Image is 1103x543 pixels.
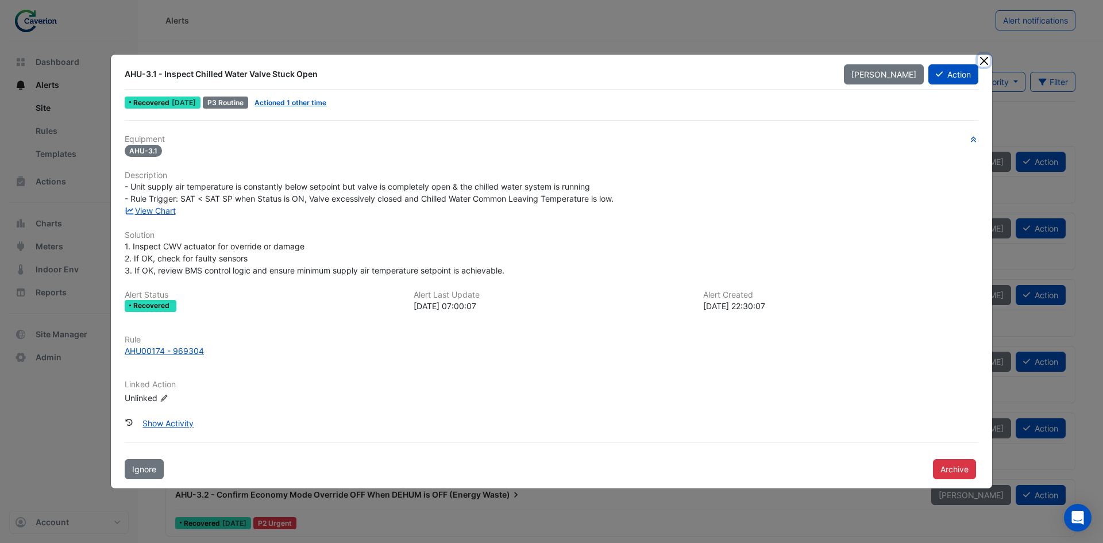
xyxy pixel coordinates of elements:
span: AHU-3.1 [125,145,162,157]
h6: Alert Last Update [414,290,689,300]
div: [DATE] 07:00:07 [414,300,689,312]
h6: Alert Status [125,290,400,300]
h6: Equipment [125,134,978,144]
h6: Solution [125,230,978,240]
button: Archive [933,459,976,479]
a: View Chart [125,206,176,215]
div: AHU-3.1 - Inspect Chilled Water Valve Stuck Open [125,68,830,80]
span: - Unit supply air temperature is constantly below setpoint but valve is completely open & the chi... [125,182,614,203]
div: [DATE] 22:30:07 [703,300,978,312]
span: Recovered [133,302,172,309]
h6: Alert Created [703,290,978,300]
span: Recovered [133,99,172,106]
h6: Description [125,171,978,180]
span: [PERSON_NAME] [851,70,916,79]
button: Ignore [125,459,164,479]
h6: Rule [125,335,978,345]
span: 1. Inspect CWV actuator for override or damage 2. If OK, check for faulty sensors 3. If OK, revie... [125,241,504,275]
span: Ignore [132,464,156,474]
button: Close [978,55,990,67]
a: AHU00174 - 969304 [125,345,978,357]
h6: Linked Action [125,380,978,390]
button: Action [928,64,978,84]
fa-icon: Edit Linked Action [160,394,168,402]
span: Thu 28-Aug-2025 12:00 CST [172,98,196,107]
a: Actioned 1 other time [254,98,326,107]
div: AHU00174 - 969304 [125,345,204,357]
button: [PERSON_NAME] [844,64,924,84]
div: Open Intercom Messenger [1064,504,1092,532]
div: Unlinked [125,391,263,403]
div: P3 Routine [203,97,248,109]
button: Show Activity [135,413,201,433]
